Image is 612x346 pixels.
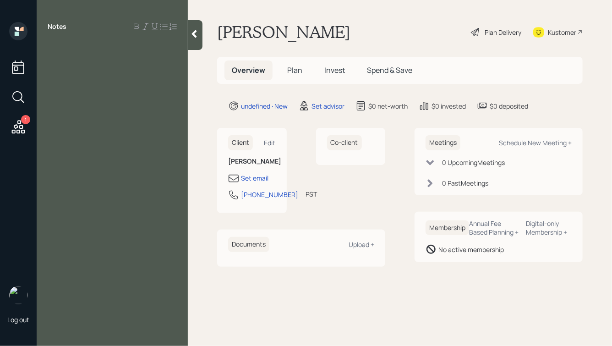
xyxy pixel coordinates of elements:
[324,65,345,75] span: Invest
[327,135,362,150] h6: Co-client
[490,101,528,111] div: $0 deposited
[48,22,66,31] label: Notes
[438,245,504,254] div: No active membership
[228,135,253,150] h6: Client
[548,27,576,37] div: Kustomer
[368,101,408,111] div: $0 net-worth
[485,27,521,37] div: Plan Delivery
[442,158,505,167] div: 0 Upcoming Meeting s
[232,65,265,75] span: Overview
[241,101,288,111] div: undefined · New
[228,158,276,165] h6: [PERSON_NAME]
[21,115,30,124] div: 1
[228,237,269,252] h6: Documents
[426,220,469,236] h6: Membership
[7,315,29,324] div: Log out
[311,101,344,111] div: Set advisor
[499,138,572,147] div: Schedule New Meeting +
[432,101,466,111] div: $0 invested
[9,286,27,304] img: hunter_neumayer.jpg
[241,173,268,183] div: Set email
[426,135,460,150] h6: Meetings
[349,240,374,249] div: Upload +
[287,65,302,75] span: Plan
[264,138,276,147] div: Edit
[526,219,572,236] div: Digital-only Membership +
[241,190,298,199] div: [PHONE_NUMBER]
[306,189,317,199] div: PST
[469,219,519,236] div: Annual Fee Based Planning +
[442,178,488,188] div: 0 Past Meeting s
[367,65,412,75] span: Spend & Save
[217,22,350,42] h1: [PERSON_NAME]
